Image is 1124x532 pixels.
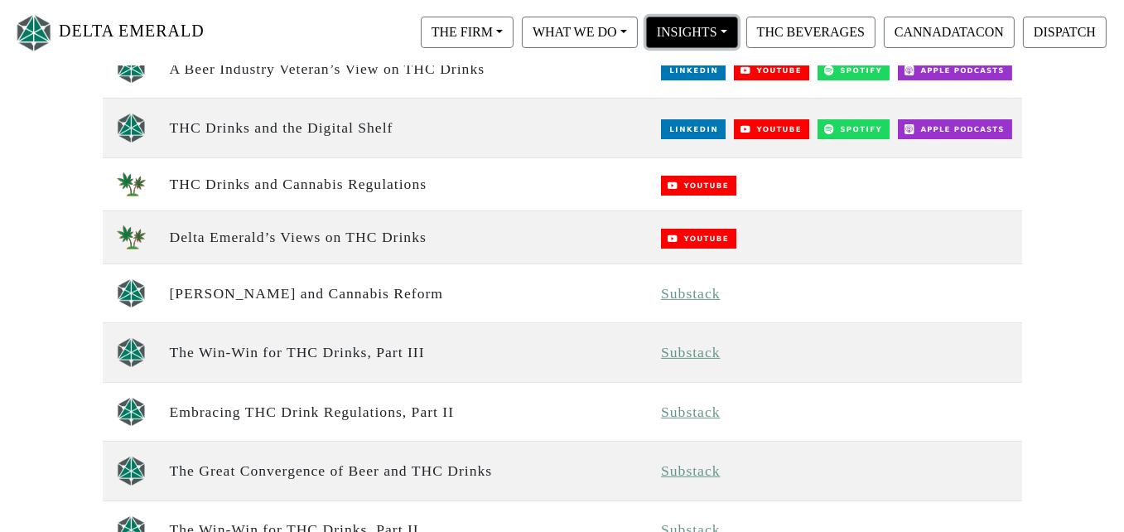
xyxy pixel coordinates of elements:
[661,462,721,479] a: Substack
[160,264,652,323] td: [PERSON_NAME] and Cannabis Reform
[898,119,1012,139] img: Apple Podcasts
[661,60,726,80] img: LinkedIn
[818,60,890,80] img: Spotify
[1023,17,1107,48] button: DISPATCH
[898,60,1012,80] img: Apple Podcasts
[160,157,652,210] td: THC Drinks and Cannabis Regulations
[661,285,721,302] a: Substack
[646,17,738,48] button: INSIGHTS
[1019,24,1111,38] a: DISPATCH
[421,17,514,48] button: THE FIRM
[884,17,1015,48] button: CANNADATACON
[117,397,146,427] img: dispatch logo
[661,176,736,196] img: YouTube
[13,7,205,59] a: DELTA EMERALD
[734,119,809,139] img: YouTube
[117,456,146,486] img: dispatch logo
[880,24,1019,38] a: CANNADATACON
[117,113,146,143] img: unscripted logo
[13,11,55,55] img: Logo
[742,24,880,38] a: THC BEVERAGES
[522,17,638,48] button: WHAT WE DO
[117,225,146,249] img: cannadatacon logo
[160,442,652,501] td: The Great Convergence of Beer and THC Drinks
[734,60,809,80] img: YouTube
[160,99,652,157] td: THC Drinks and the Digital Shelf
[117,278,146,308] img: dispatch logo
[661,344,721,360] a: Substack
[746,17,876,48] button: THC BEVERAGES
[661,229,736,249] img: YouTube
[117,337,146,367] img: dispatch logo
[117,54,146,84] img: unscripted logo
[160,382,652,441] td: Embracing THC Drink Regulations, Part II
[661,404,721,420] a: Substack
[160,210,652,264] td: Delta Emerald’s Views on THC Drinks
[117,172,146,196] img: cannadatacon logo
[160,323,652,382] td: The Win-Win for THC Drinks, Part III
[661,119,726,139] img: LinkedIn
[160,39,652,98] td: A Beer Industry Veteran’s View on THC Drinks
[818,119,890,139] img: Spotify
